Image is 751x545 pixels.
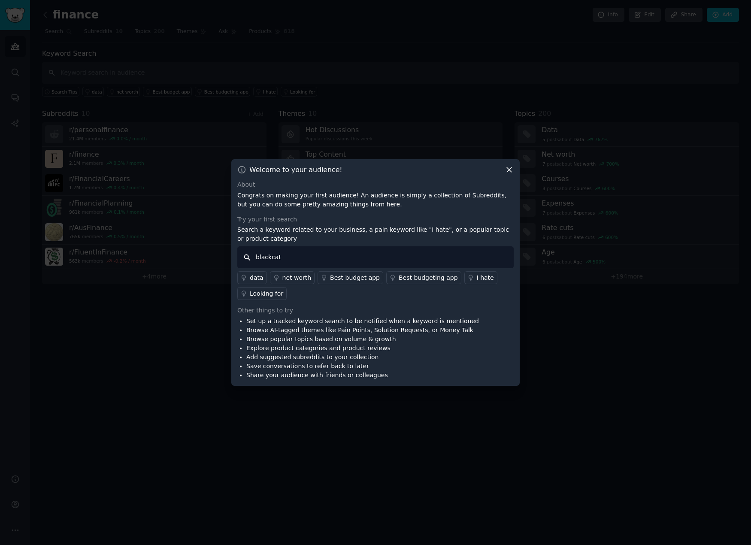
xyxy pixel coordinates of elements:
a: Best budget app [318,271,383,284]
a: net worth [270,271,315,284]
h3: Welcome to your audience! [249,165,342,174]
li: Explore product categories and product reviews [246,344,479,353]
a: data [237,271,267,284]
li: Browse popular topics based on volume & growth [246,335,479,344]
div: Looking for [250,289,283,298]
a: Best budgeting app [386,271,461,284]
input: Keyword search in audience [237,246,514,268]
div: net worth [282,273,312,282]
div: data [250,273,263,282]
li: Share your audience with friends or colleagues [246,371,479,380]
li: Add suggested subreddits to your collection [246,353,479,362]
li: Save conversations to refer back to later [246,362,479,371]
div: Try your first search [237,215,514,224]
a: Looking for [237,287,287,300]
li: Browse AI-tagged themes like Pain Points, Solution Requests, or Money Talk [246,326,479,335]
p: Congrats on making your first audience! An audience is simply a collection of Subreddits, but you... [237,191,514,209]
div: Best budgeting app [399,273,458,282]
div: I hate [477,273,494,282]
li: Set up a tracked keyword search to be notified when a keyword is mentioned [246,317,479,326]
div: Best budget app [330,273,380,282]
a: I hate [464,271,497,284]
p: Search a keyword related to your business, a pain keyword like "I hate", or a popular topic or pr... [237,225,514,243]
div: About [237,180,514,189]
div: Other things to try [237,306,514,315]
